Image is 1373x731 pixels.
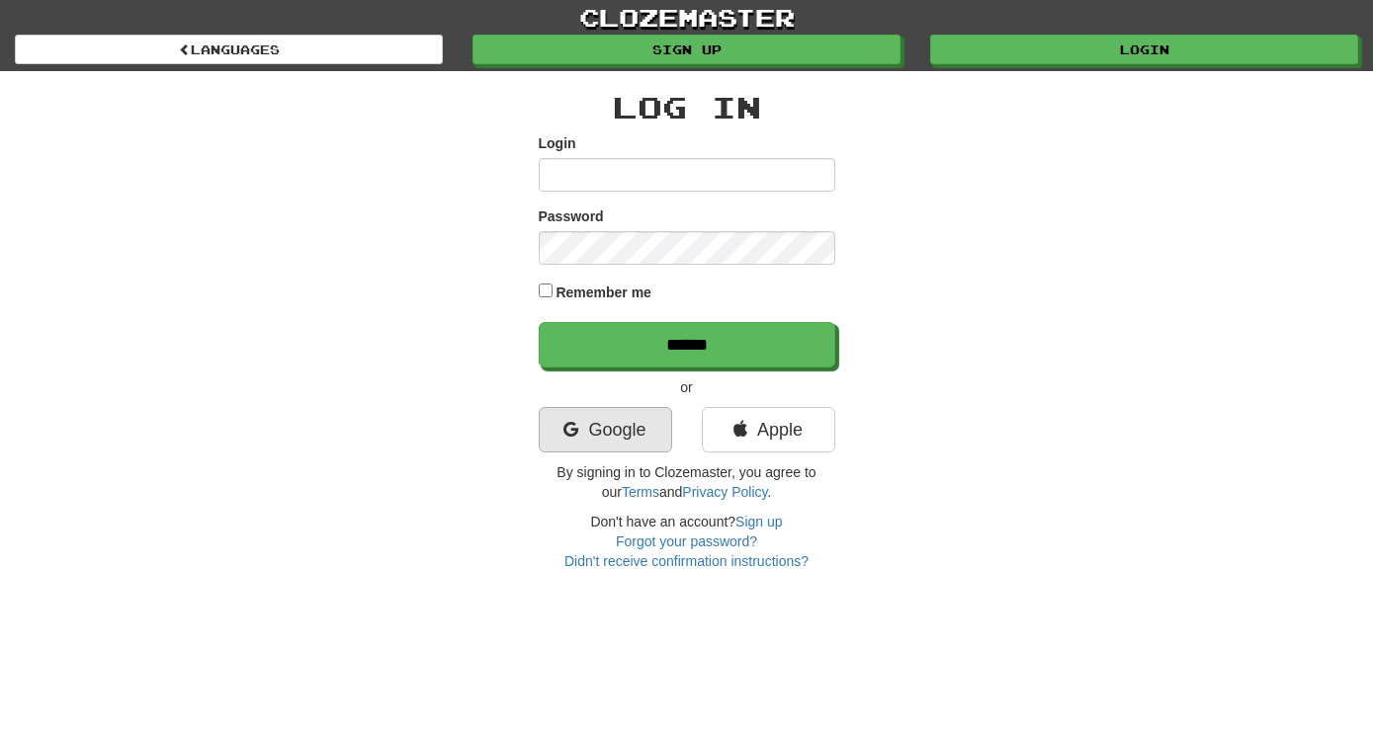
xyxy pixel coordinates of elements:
a: Google [539,407,672,452]
a: Forgot your password? [616,533,757,549]
label: Password [539,206,604,226]
label: Remember me [556,283,651,302]
p: By signing in to Clozemaster, you agree to our and . [539,462,835,502]
a: Login [930,35,1358,64]
h2: Log In [539,91,835,123]
a: Terms [622,484,659,500]
a: Didn't receive confirmation instructions? [564,553,809,569]
div: Don't have an account? [539,512,835,571]
a: Languages [15,35,443,64]
label: Login [539,133,576,153]
a: Apple [702,407,835,452]
p: or [539,377,835,397]
a: Privacy Policy [682,484,767,500]
a: Sign up [735,514,782,529]
a: Sign up [472,35,901,64]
